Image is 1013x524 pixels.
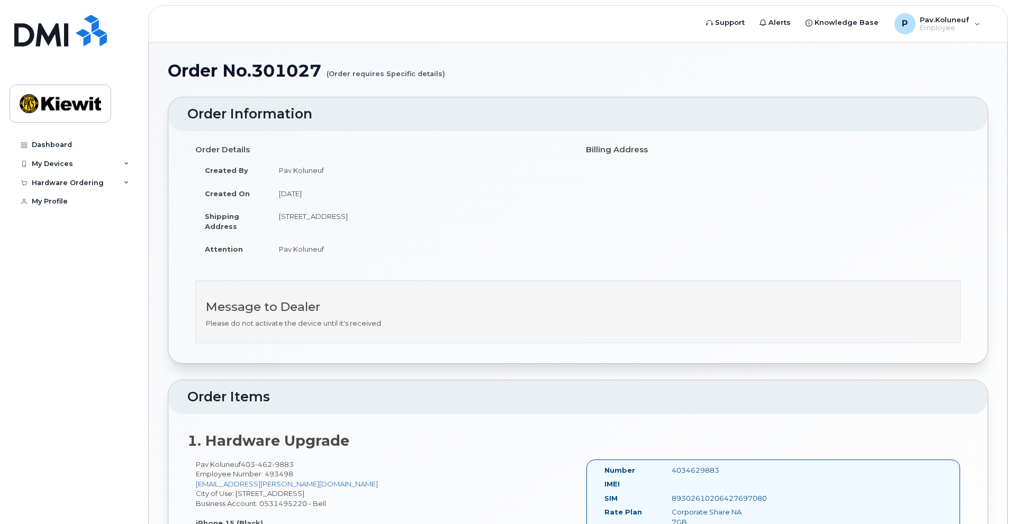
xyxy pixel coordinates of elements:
td: Pav.Koluneuf [269,159,570,182]
div: 4034629883 [664,465,757,475]
h2: Order Information [187,107,969,122]
h3: Message to Dealer [206,300,950,314]
small: (Order requires Specific details) [327,61,445,78]
label: IMEI [604,479,620,489]
h1: Order No.301027 [168,61,988,80]
strong: Created On [205,189,250,198]
label: Rate Plan [604,507,642,517]
span: 403 [241,460,294,468]
h4: Billing Address [586,145,961,154]
a: [EMAIL_ADDRESS][PERSON_NAME][DOMAIN_NAME] [196,480,378,488]
h2: Order Items [187,390,969,405]
h4: Order Details [195,145,570,154]
strong: Shipping Address [205,212,239,231]
p: Please do not activate the device until it's received [206,318,950,328]
td: Pav Koluneuf [269,237,570,261]
strong: 1. Hardware Upgrade [187,432,349,449]
strong: Created By [205,166,248,174]
strong: Attention [205,245,243,253]
label: SIM [604,493,618,503]
span: 462 [255,460,272,468]
span: Employee Number: 493498 [196,470,293,478]
div: 89302610206427697080 [664,493,757,503]
label: Number [604,465,635,475]
td: [STREET_ADDRESS] [269,205,570,237]
td: [DATE] [269,182,570,205]
span: 9883 [272,460,294,468]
